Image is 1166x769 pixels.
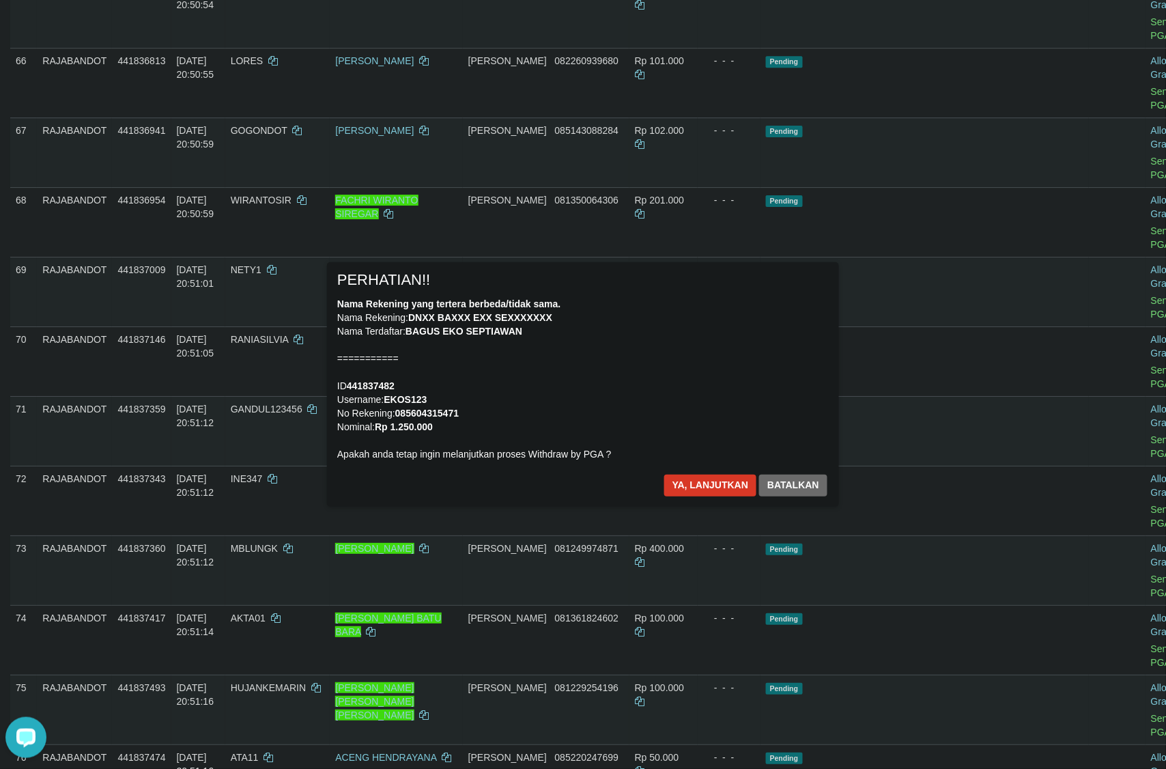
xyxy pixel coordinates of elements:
span: PERHATIAN!! [337,273,431,287]
b: 441837482 [347,380,395,391]
b: 085604315471 [395,408,459,419]
b: DNXX BAXXX EXX SEXXXXXXX [408,312,552,323]
b: Rp 1.250.000 [375,421,433,432]
b: EKOS123 [384,394,427,405]
b: BAGUS EKO SEPTIAWAN [406,326,522,337]
button: Ya, lanjutkan [664,475,757,497]
div: Nama Rekening: Nama Terdaftar: =========== ID Username: No Rekening: Nominal: Apakah anda tetap i... [337,297,829,461]
button: Open LiveChat chat widget [5,5,46,46]
b: Nama Rekening yang tertera berbeda/tidak sama. [337,298,561,309]
button: Batalkan [759,475,827,497]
